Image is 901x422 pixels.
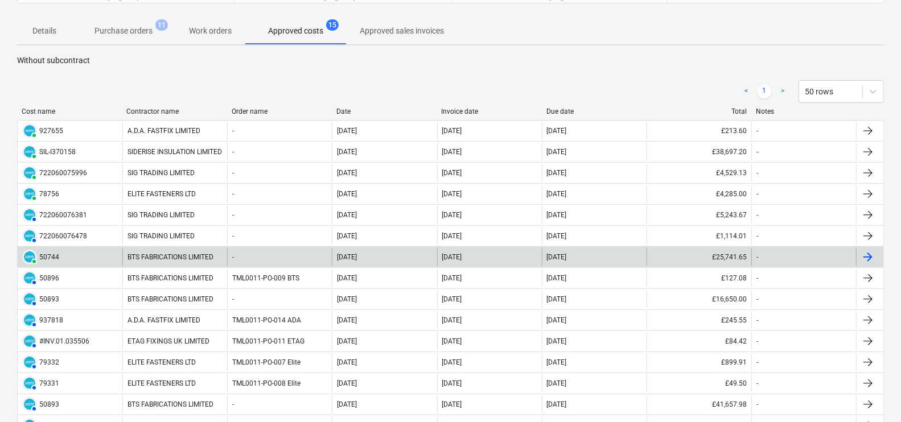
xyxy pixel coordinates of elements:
div: £84.42 [647,332,751,350]
div: Invoice has been synced with Xero and its status is currently AUTHORISED [22,208,37,222]
div: [DATE] [442,127,462,135]
p: Approved costs [268,25,323,37]
div: - [232,253,234,261]
img: xero.svg [24,293,35,305]
div: [DATE] [337,169,357,177]
div: [DATE] [337,190,357,198]
div: - [756,316,758,324]
div: [DATE] [337,358,357,366]
div: - [232,211,234,219]
div: SIL-I370158 [39,148,76,156]
div: [DATE] [547,400,567,408]
div: [DATE] [442,274,462,282]
div: Invoice has been synced with Xero and its status is currently AUTHORISED [22,355,37,370]
img: xero.svg [24,167,35,179]
div: SIG TRADING LIMITED [122,206,227,224]
div: [DATE] [337,400,357,408]
img: xero.svg [24,378,35,389]
div: Invoice has been synced with Xero and its status is currently AUTHORISED [22,313,37,328]
div: - [756,148,758,156]
div: 937818 [39,316,63,324]
div: - [232,400,234,408]
div: Order name [232,107,327,115]
div: [DATE] [442,316,462,324]
div: [DATE] [337,274,357,282]
img: xero.svg [24,251,35,263]
a: Page 1 is your current page [758,85,771,98]
div: Cost name [22,107,117,115]
div: [DATE] [547,337,567,345]
div: [DATE] [442,190,462,198]
div: £4,529.13 [647,164,751,182]
div: SIG TRADING LIMITED [122,164,227,182]
div: £213.60 [647,122,751,140]
div: [DATE] [547,148,567,156]
div: [DATE] [337,127,357,135]
div: TML0011-PO-011 ETAG [232,337,305,345]
div: BTS FABRICATIONS LIMITED [122,395,227,413]
div: 78756 [39,190,59,198]
div: £899.91 [647,353,751,371]
p: Without subcontract [17,55,884,67]
div: Invoice has been synced with Xero and its status is currently AUTHORISED [22,397,37,412]
div: 722060076478 [39,232,87,240]
div: #INV.01.035506 [39,337,89,345]
div: - [232,127,234,135]
div: ELITE FASTENERS LTD [122,353,227,371]
div: Invoice has been synced with Xero and its status is currently PAID [22,187,37,201]
div: Invoice date [442,107,537,115]
div: 50744 [39,253,59,261]
div: [DATE] [547,169,567,177]
div: £49.50 [647,374,751,392]
div: Date [336,107,432,115]
div: - [756,358,758,366]
div: [DATE] [442,400,462,408]
div: Invoice has been synced with Xero and its status is currently AUTHORISED [22,229,37,243]
div: £25,741.65 [647,248,751,266]
div: TML0011-PO-009 BTS [232,274,299,282]
div: - [232,295,234,303]
div: £245.55 [647,311,751,329]
div: BTS FABRICATIONS LIMITED [122,290,227,308]
div: ETAG FIXINGS UK LIMITED [122,332,227,350]
img: xero.svg [24,315,35,326]
div: BTS FABRICATIONS LIMITED [122,269,227,287]
div: TML0011-PO-007 Elite [232,358,301,366]
div: Invoice has been synced with Xero and its status is currently AUTHORISED [22,292,37,307]
div: [DATE] [337,253,357,261]
div: 50896 [39,274,59,282]
p: Work orders [189,25,232,37]
div: [DATE] [547,232,567,240]
div: [DATE] [337,295,357,303]
div: [DATE] [442,295,462,303]
div: 50893 [39,400,59,408]
div: [DATE] [442,358,462,366]
iframe: Chat Widget [844,367,901,422]
div: [DATE] [547,211,567,219]
div: £16,650.00 [647,290,751,308]
div: [DATE] [442,337,462,345]
div: [DATE] [547,190,567,198]
div: - [756,379,758,387]
div: - [756,295,758,303]
p: Details [31,25,58,37]
div: [DATE] [547,274,567,282]
div: 927655 [39,127,63,135]
div: [DATE] [547,358,567,366]
div: [DATE] [442,148,462,156]
div: TML0011-PO-008 Elite [232,379,301,387]
p: Purchase orders [94,25,153,37]
div: Notes [756,107,852,115]
div: SIG TRADING LIMITED [122,227,227,245]
div: 79331 [39,379,59,387]
div: - [756,337,758,345]
img: xero.svg [24,188,35,200]
div: - [232,148,234,156]
div: [DATE] [337,232,357,240]
div: [DATE] [547,295,567,303]
img: xero.svg [24,357,35,368]
div: [DATE] [337,316,357,324]
div: £4,285.00 [647,185,751,203]
div: SIDERISE INSULATION LIMITED [122,143,227,161]
a: Next page [776,85,789,98]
